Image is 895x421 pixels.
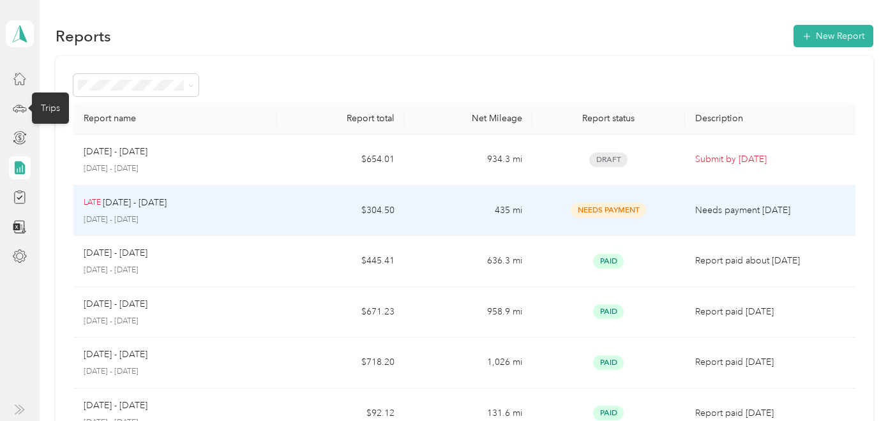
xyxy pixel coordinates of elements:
[84,316,267,327] p: [DATE] - [DATE]
[84,214,267,226] p: [DATE] - [DATE]
[32,92,69,124] div: Trips
[56,29,111,43] h1: Reports
[695,406,845,420] p: Report paid [DATE]
[695,203,845,218] p: Needs payment [DATE]
[405,337,532,388] td: 1,026 mi
[405,103,532,135] th: Net Mileage
[277,186,405,237] td: $304.50
[824,350,895,421] iframe: Everlance-gr Chat Button Frame
[277,337,405,388] td: $718.20
[84,348,147,362] p: [DATE] - [DATE]
[543,113,675,124] div: Report status
[593,304,624,319] span: Paid
[84,246,147,260] p: [DATE] - [DATE]
[84,197,101,209] p: LATE
[405,186,532,237] td: 435 mi
[695,152,845,166] p: Submit by [DATE]
[84,265,267,276] p: [DATE] - [DATE]
[593,355,624,370] span: Paid
[277,236,405,287] td: $445.41
[84,163,267,175] p: [DATE] - [DATE]
[84,399,147,413] p: [DATE] - [DATE]
[695,305,845,319] p: Report paid [DATE]
[84,297,147,311] p: [DATE] - [DATE]
[103,196,167,210] p: [DATE] - [DATE]
[695,355,845,369] p: Report paid [DATE]
[405,287,532,338] td: 958.9 mi
[277,287,405,338] td: $671.23
[793,25,873,47] button: New Report
[571,203,646,218] span: Needs Payment
[84,366,267,378] p: [DATE] - [DATE]
[73,103,278,135] th: Report name
[695,254,845,268] p: Report paid about [DATE]
[405,236,532,287] td: 636.3 mi
[593,254,624,269] span: Paid
[277,103,405,135] th: Report total
[277,135,405,186] td: $654.01
[84,145,147,159] p: [DATE] - [DATE]
[589,152,628,167] span: Draft
[405,135,532,186] td: 934.3 mi
[593,406,624,420] span: Paid
[685,103,855,135] th: Description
